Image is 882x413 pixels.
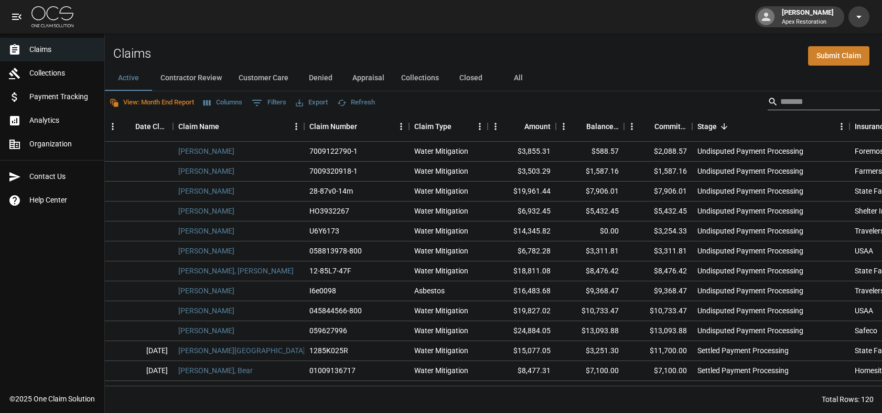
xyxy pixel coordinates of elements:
[556,221,624,241] div: $0.00
[697,146,803,156] div: Undisputed Payment Processing
[173,112,304,141] div: Claim Name
[344,66,393,91] button: Appraisal
[556,341,624,361] div: $3,251.30
[556,261,624,281] div: $8,476.42
[624,341,692,361] div: $11,700.00
[414,112,451,141] div: Claim Type
[586,112,619,141] div: Balance Due
[697,166,803,176] div: Undisputed Payment Processing
[105,112,173,141] div: Date Claim Settled
[494,66,542,91] button: All
[309,325,347,336] div: 059627996
[414,305,468,316] div: Water Mitigation
[692,112,849,141] div: Stage
[288,119,304,134] button: Menu
[178,226,234,236] a: [PERSON_NAME]
[29,171,96,182] span: Contact Us
[556,381,624,401] div: $10,056.98
[414,166,468,176] div: Water Mitigation
[393,119,409,134] button: Menu
[488,202,556,221] div: $6,932.45
[414,385,468,396] div: Water Mitigation
[178,266,294,276] a: [PERSON_NAME], [PERSON_NAME]
[855,246,873,256] div: USAA
[414,285,445,296] div: Asbestos
[9,394,95,404] div: © 2025 One Claim Solution
[178,166,234,176] a: [PERSON_NAME]
[152,66,230,91] button: Contractor Review
[105,119,121,134] button: Menu
[309,112,357,141] div: Claim Number
[510,119,524,134] button: Sort
[178,112,219,141] div: Claim Name
[29,44,96,55] span: Claims
[178,285,234,296] a: [PERSON_NAME]
[309,166,358,176] div: 7009320918-1
[488,361,556,381] div: $8,477.31
[697,385,789,396] div: Settled Payment Processing
[624,202,692,221] div: $5,432.45
[105,66,882,91] div: dynamic tabs
[105,66,152,91] button: Active
[6,6,27,27] button: open drawer
[451,119,466,134] button: Sort
[556,162,624,182] div: $1,587.16
[697,226,803,236] div: Undisputed Payment Processing
[105,361,173,381] div: [DATE]
[556,301,624,321] div: $10,733.47
[178,385,311,396] a: [PERSON_NAME][DEMOGRAPHIC_DATA]
[29,91,96,102] span: Payment Tracking
[488,301,556,321] div: $19,827.02
[822,394,874,405] div: Total Rows: 120
[697,365,789,376] div: Settled Payment Processing
[105,341,173,361] div: [DATE]
[524,112,551,141] div: Amount
[178,325,234,336] a: [PERSON_NAME]
[304,112,409,141] div: Claim Number
[414,325,468,336] div: Water Mitigation
[855,325,877,336] div: Safeco
[654,112,687,141] div: Committed Amount
[201,94,245,111] button: Select columns
[778,7,838,26] div: [PERSON_NAME]
[414,206,468,216] div: Water Mitigation
[808,46,869,66] a: Submit Claim
[697,285,803,296] div: Undisputed Payment Processing
[309,186,353,196] div: 28-87v0-14m
[357,119,372,134] button: Sort
[624,162,692,182] div: $1,587.16
[178,305,234,316] a: [PERSON_NAME]
[556,241,624,261] div: $3,311.81
[488,321,556,341] div: $24,884.05
[414,146,468,156] div: Water Mitigation
[556,182,624,202] div: $7,906.01
[309,246,362,256] div: 058813978-800
[105,381,173,401] div: [DATE]
[309,146,358,156] div: 7009122790-1
[556,112,624,141] div: Balance Due
[309,266,351,276] div: 12-85L7-47F
[249,94,289,111] button: Show filters
[782,18,834,27] p: Apex Restoration
[472,119,488,134] button: Menu
[309,206,349,216] div: HO3932267
[624,241,692,261] div: $3,311.81
[556,119,572,134] button: Menu
[488,119,503,134] button: Menu
[697,266,803,276] div: Undisputed Payment Processing
[488,281,556,301] div: $16,483.68
[556,321,624,341] div: $13,093.88
[309,385,344,396] div: 121525AB
[624,142,692,162] div: $2,088.57
[624,221,692,241] div: $3,254.33
[697,112,717,141] div: Stage
[640,119,654,134] button: Sort
[29,139,96,150] span: Organization
[31,6,73,27] img: ocs-logo-white-transparent.png
[178,246,234,256] a: [PERSON_NAME]
[297,66,344,91] button: Denied
[121,119,135,134] button: Sort
[29,115,96,126] span: Analytics
[697,325,803,336] div: Undisputed Payment Processing
[488,341,556,361] div: $15,077.05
